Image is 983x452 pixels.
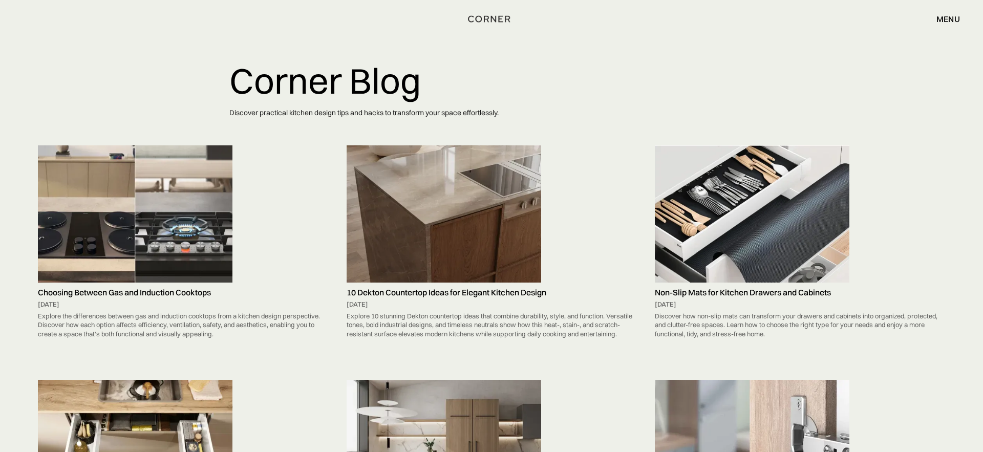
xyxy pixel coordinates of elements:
div: [DATE] [38,300,328,309]
a: Choosing Between Gas and Induction Cooktops[DATE]Explore the differences between gas and inductio... [33,145,333,341]
h5: Choosing Between Gas and Induction Cooktops [38,288,328,297]
div: Discover how non-slip mats can transform your drawers and cabinets into organized, protected, and... [655,309,945,341]
a: home [458,12,525,26]
h1: Corner Blog [229,61,754,100]
a: Non-Slip Mats for Kitchen Drawers and Cabinets[DATE]Discover how non-slip mats can transform your... [650,145,950,341]
h5: Non-Slip Mats for Kitchen Drawers and Cabinets [655,288,945,297]
h5: 10 Dekton Countertop Ideas for Elegant Kitchen Design [347,288,637,297]
div: [DATE] [655,300,945,309]
div: menu [936,15,960,23]
div: menu [926,10,960,28]
div: [DATE] [347,300,637,309]
div: Explore the differences between gas and induction cooktops from a kitchen design perspective. Dis... [38,309,328,341]
p: Discover practical kitchen design tips and hacks to transform your space effortlessly. [229,100,754,125]
a: 10 Dekton Countertop Ideas for Elegant Kitchen Design[DATE]Explore 10 stunning Dekton countertop ... [341,145,642,341]
div: Explore 10 stunning Dekton countertop ideas that combine durability, style, and function. Versati... [347,309,637,341]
